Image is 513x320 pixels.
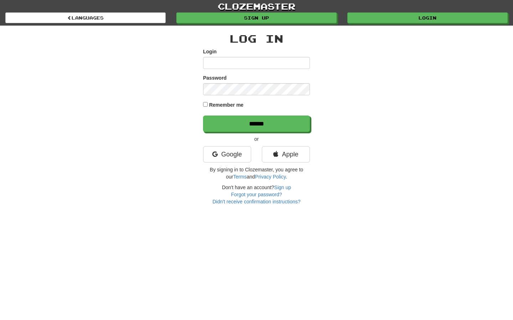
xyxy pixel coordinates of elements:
a: Sign up [176,12,337,23]
p: or [203,135,310,143]
h2: Log In [203,33,310,44]
a: Apple [262,146,310,162]
a: Languages [5,12,166,23]
a: Login [347,12,508,23]
p: By signing in to Clozemaster, you agree to our and . [203,166,310,180]
a: Sign up [274,185,291,190]
div: Don't have an account? [203,184,310,205]
a: Forgot your password? [231,192,282,197]
label: Login [203,48,217,55]
label: Password [203,74,227,81]
a: Privacy Policy [255,174,286,180]
label: Remember me [209,101,244,108]
a: Terms [233,174,247,180]
a: Didn't receive confirmation instructions? [212,199,300,204]
a: Google [203,146,251,162]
